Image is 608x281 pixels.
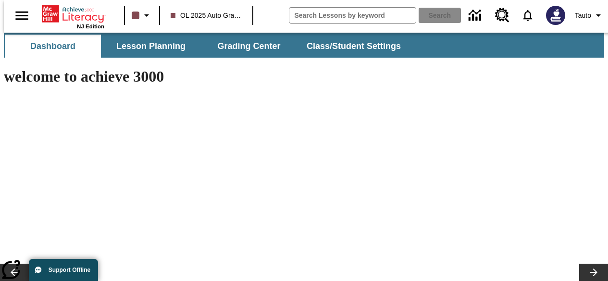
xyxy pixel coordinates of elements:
button: Class/Student Settings [299,35,409,58]
span: Class/Student Settings [307,41,401,52]
span: OL 2025 Auto Grade 12 [171,11,242,21]
button: Lesson carousel, Next [579,264,608,281]
button: Select a new avatar [540,3,571,28]
span: Grading Center [217,41,280,52]
div: SubNavbar [4,33,604,58]
a: Resource Center, Will open in new tab [489,2,515,28]
span: Support Offline [49,267,90,273]
a: Home [42,4,104,24]
a: Data Center [463,2,489,29]
button: Open side menu [8,1,36,30]
button: Profile/Settings [571,7,608,24]
img: Avatar [546,6,565,25]
button: Class color is dark brown. Change class color [128,7,156,24]
div: Home [42,3,104,29]
span: Tauto [575,11,591,21]
span: Dashboard [30,41,75,52]
button: Grading Center [201,35,297,58]
span: NJ Edition [77,24,104,29]
button: Support Offline [29,259,98,281]
a: Notifications [515,3,540,28]
span: Lesson Planning [116,41,186,52]
input: search field [289,8,415,23]
button: Dashboard [5,35,101,58]
div: SubNavbar [4,35,409,58]
h1: welcome to achieve 3000 [4,68,412,86]
button: Lesson Planning [103,35,199,58]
